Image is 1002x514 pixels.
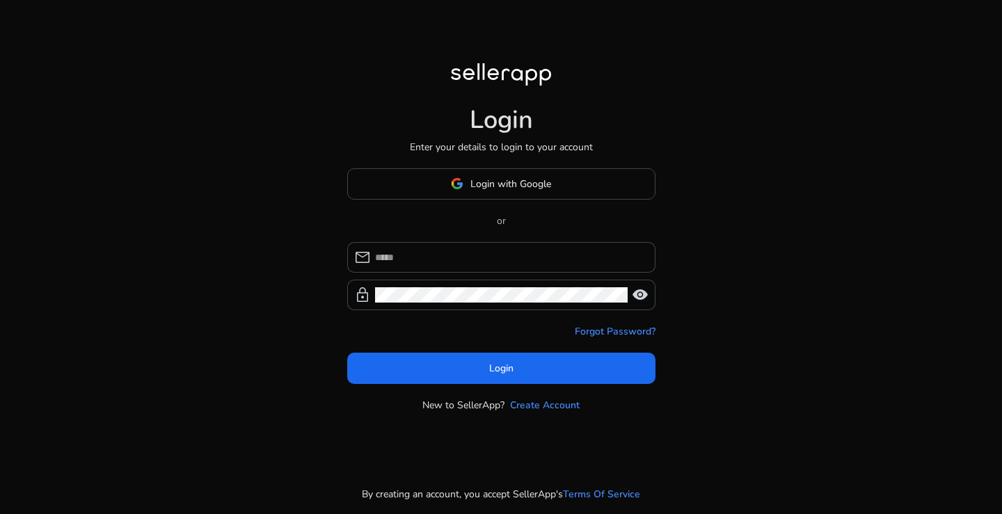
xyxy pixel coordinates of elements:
[489,361,514,376] span: Login
[510,398,580,412] a: Create Account
[470,105,533,135] h1: Login
[347,214,655,228] p: or
[410,140,593,154] p: Enter your details to login to your account
[563,487,640,501] a: Terms Of Service
[632,287,649,303] span: visibility
[354,249,371,266] span: mail
[354,287,371,303] span: lock
[422,398,504,412] p: New to SellerApp?
[347,168,655,200] button: Login with Google
[575,324,655,339] a: Forgot Password?
[470,177,551,191] span: Login with Google
[451,177,463,190] img: google-logo.svg
[347,353,655,384] button: Login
